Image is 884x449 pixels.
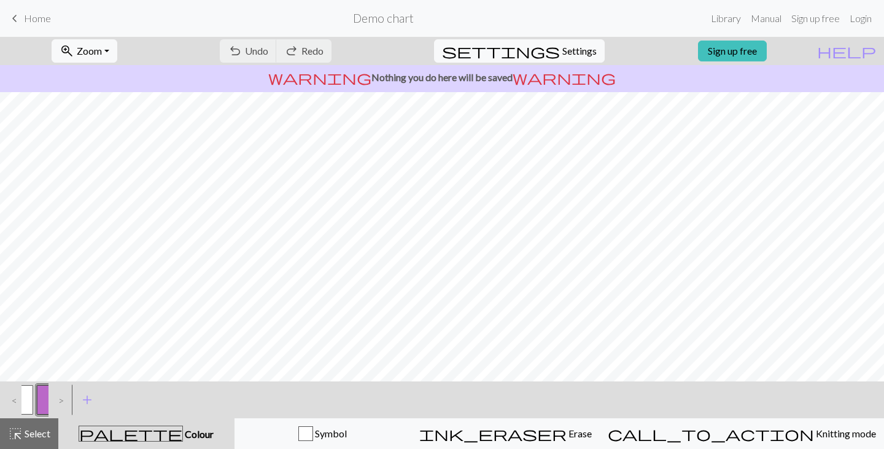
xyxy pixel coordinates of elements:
[23,428,50,439] span: Select
[814,428,876,439] span: Knitting mode
[48,383,68,416] div: >
[5,70,879,85] p: Nothing you do here will be saved
[268,69,371,86] span: warning
[600,418,884,449] button: Knitting mode
[80,391,95,408] span: add
[8,425,23,442] span: highlight_alt
[353,11,414,25] h2: Demo chart
[235,418,411,449] button: Symbol
[313,428,347,439] span: Symbol
[79,425,182,442] span: palette
[442,42,560,60] span: settings
[608,425,814,442] span: call_to_action
[567,428,592,439] span: Erase
[434,39,605,63] button: SettingsSettings
[183,428,214,440] span: Colour
[698,41,767,61] a: Sign up free
[442,44,560,58] i: Settings
[419,425,567,442] span: ink_eraser
[24,12,51,24] span: Home
[60,42,74,60] span: zoom_in
[562,44,597,58] span: Settings
[52,39,117,63] button: Zoom
[845,6,877,31] a: Login
[7,10,22,27] span: keyboard_arrow_left
[77,45,102,57] span: Zoom
[513,69,616,86] span: warning
[7,8,51,29] a: Home
[706,6,746,31] a: Library
[2,383,21,416] div: <
[58,418,235,449] button: Colour
[817,42,876,60] span: help
[411,418,600,449] button: Erase
[746,6,786,31] a: Manual
[786,6,845,31] a: Sign up free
